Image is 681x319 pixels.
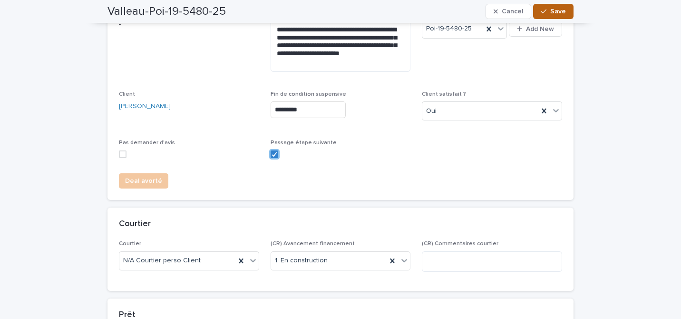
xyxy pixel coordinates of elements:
span: Pas demander d'avis [119,140,175,146]
span: (CR) Avancement financement [271,241,355,247]
span: (CR) Commentaires courtier [422,241,498,247]
span: Courtier [119,241,141,247]
h2: Valleau-Poi-19-5480-25 [107,5,226,19]
button: Deal avorté [119,173,168,189]
span: Oui [426,106,437,116]
h2: Courtier [119,219,151,229]
span: Poi-19-5480-25 [426,24,472,34]
button: Add New [509,21,562,37]
button: Cancel [486,4,531,19]
span: 1. En construction [275,256,328,266]
span: Add New [526,26,554,32]
span: Cancel [502,8,523,15]
span: Deal avorté [125,176,162,186]
span: Client satisfait ? [422,91,466,97]
span: Passage étape suivante [271,140,337,146]
a: [PERSON_NAME] [119,101,171,111]
span: N/A Courtier perso Client [123,256,201,266]
span: Save [550,8,566,15]
button: Save [533,4,574,19]
span: Client [119,91,135,97]
span: Fin de condition suspensive [271,91,346,97]
p: - [119,20,259,30]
